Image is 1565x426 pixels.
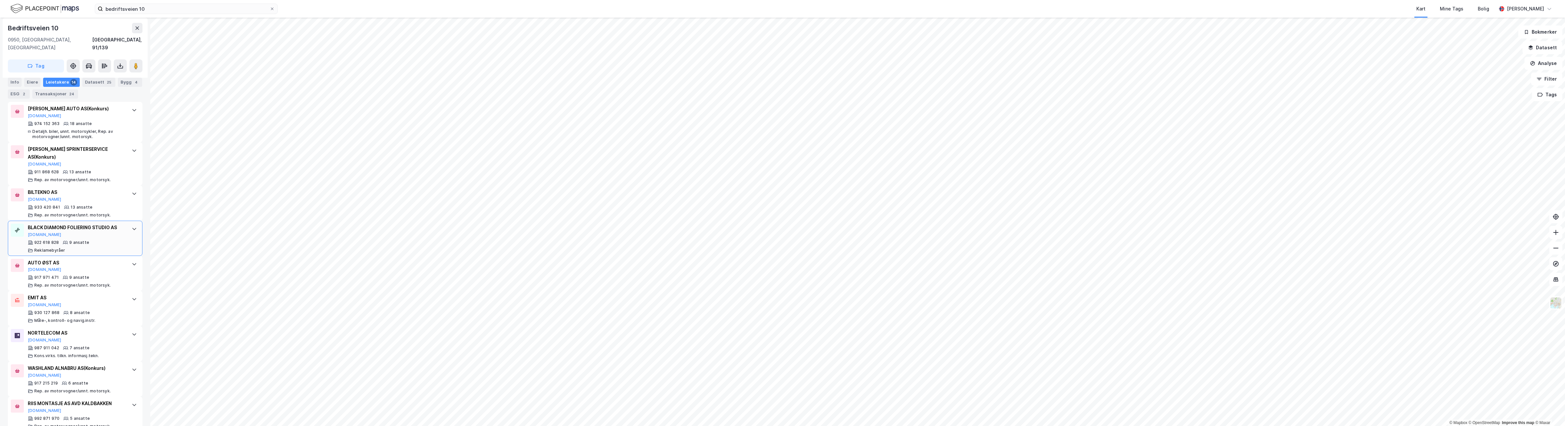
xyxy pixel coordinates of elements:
div: BLACK DIAMOND FOLIERING STUDIO AS [28,224,125,231]
button: Tags [1532,88,1562,101]
div: 14 [70,79,77,86]
button: Tag [8,59,64,72]
div: 974 152 363 [34,121,59,126]
div: AUTO ØST AS [28,259,125,267]
div: 9 ansatte [69,275,89,280]
button: [DOMAIN_NAME] [28,232,61,237]
div: 6 ansatte [68,381,88,386]
button: [DOMAIN_NAME] [28,338,61,343]
div: ESG [8,89,30,99]
div: 922 618 828 [34,240,59,245]
a: OpenStreetMap [1469,420,1500,425]
button: [DOMAIN_NAME] [28,113,61,118]
div: 18 ansatte [70,121,92,126]
button: [DOMAIN_NAME] [28,162,61,167]
div: 917 971 471 [34,275,59,280]
div: Reklamebyråer [34,248,65,253]
div: Måle-, kontroll- og navig.instr. [34,318,95,323]
div: 0950, [GEOGRAPHIC_DATA], [GEOGRAPHIC_DATA] [8,36,92,52]
input: Søk på adresse, matrikkel, gårdeiere, leietakere eller personer [103,4,270,14]
button: [DOMAIN_NAME] [28,408,61,413]
div: Datasett [82,78,115,87]
div: Bedriftsveien 10 [8,23,60,33]
div: 5 ansatte [70,416,90,421]
div: Bolig [1478,5,1489,13]
div: Info [8,78,22,87]
button: [DOMAIN_NAME] [28,302,61,308]
div: 987 911 042 [34,345,59,351]
div: NORTELECOM AS [28,329,125,337]
div: 933 420 841 [34,205,60,210]
div: Rep. av motorvogner/unnt. motorsyk. [34,388,111,394]
div: [PERSON_NAME] SPRINTERSERVICE AS (Konkurs) [28,145,125,161]
div: Kons.virks. tilkn. informasj.tekn. [34,353,99,358]
div: BILTEKNO AS [28,188,125,196]
button: Datasett [1523,41,1562,54]
div: Detaljh. biler, unnt. motorsykler, Rep. av motorvogner/unnt. motorsyk. [32,129,125,139]
div: Transaksjoner [32,89,78,99]
div: 930 127 868 [34,310,59,315]
div: Rep. av motorvogner/unnt. motorsyk. [34,177,111,182]
div: 992 871 970 [34,416,59,421]
iframe: Chat Widget [1532,395,1565,426]
button: Bokmerker [1518,25,1562,39]
div: EMIT AS [28,294,125,302]
div: 24 [68,91,75,97]
div: 25 [106,79,113,86]
div: 9 ansatte [69,240,89,245]
button: Analyse [1524,57,1562,70]
div: 7 ansatte [70,345,90,351]
img: logo.f888ab2527a4732fd821a326f86c7f29.svg [10,3,79,14]
div: 13 ansatte [71,205,92,210]
div: Bygg [118,78,142,87]
div: 2 [21,91,27,97]
img: Z [1550,297,1562,309]
div: Leietakere [43,78,80,87]
a: Mapbox [1449,420,1467,425]
div: 911 868 628 [34,169,59,175]
div: Rep. av motorvogner/unnt. motorsyk. [34,283,111,288]
div: 8 ansatte [70,310,90,315]
div: [PERSON_NAME] [1507,5,1544,13]
button: [DOMAIN_NAME] [28,197,61,202]
div: Mine Tags [1440,5,1463,13]
div: [GEOGRAPHIC_DATA], 91/139 [92,36,142,52]
button: [DOMAIN_NAME] [28,373,61,378]
div: WASHLAND ALNABRU AS (Konkurs) [28,364,125,372]
div: 4 [133,79,140,86]
a: Improve this map [1502,420,1534,425]
div: [PERSON_NAME] AUTO AS (Konkurs) [28,105,125,113]
div: Eiere [24,78,41,87]
button: [DOMAIN_NAME] [28,267,61,272]
button: Filter [1531,72,1562,86]
div: RIIS MONTASJE AS AVD KALDBAKKEN [28,400,125,407]
div: 917 215 219 [34,381,58,386]
div: Rep. av motorvogner/unnt. motorsyk. [34,213,111,218]
div: Kart [1416,5,1425,13]
div: 13 ansatte [69,169,91,175]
